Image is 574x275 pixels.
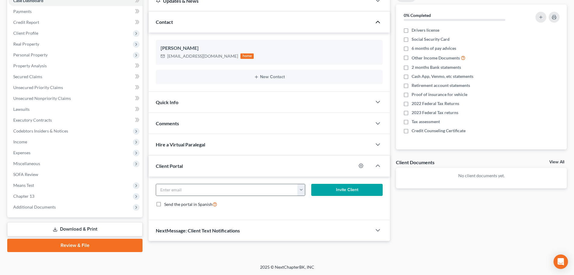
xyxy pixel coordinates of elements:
[13,193,34,199] span: Chapter 13
[156,99,178,105] span: Quick Info
[13,128,68,133] span: Codebtors Insiders & Notices
[554,254,568,269] div: Open Intercom Messenger
[13,150,30,155] span: Expenses
[7,239,143,252] a: Review & File
[13,63,47,68] span: Property Analysis
[412,55,460,61] span: Other Income Documents
[8,71,143,82] a: Secured Claims
[7,222,143,236] a: Download & Print
[13,52,48,57] span: Personal Property
[412,45,456,51] span: 6 months of pay advices
[156,120,179,126] span: Comments
[13,9,32,14] span: Payments
[8,93,143,104] a: Unsecured Nonpriority Claims
[13,183,34,188] span: Means Test
[412,82,470,88] span: Retirement account statements
[401,173,562,179] p: No client documents yet.
[161,45,378,52] div: [PERSON_NAME]
[13,20,39,25] span: Credit Report
[167,53,238,59] div: [EMAIL_ADDRESS][DOMAIN_NAME]
[13,172,38,177] span: SOFA Review
[13,161,40,166] span: Miscellaneous
[8,115,143,126] a: Executory Contracts
[240,53,254,59] div: home
[8,104,143,115] a: Lawsuits
[13,139,27,144] span: Income
[164,202,212,207] span: Send the portal in Spanish
[412,27,439,33] span: Drivers license
[13,30,38,36] span: Client Profile
[156,184,298,196] input: Enter email
[13,41,39,46] span: Real Property
[8,17,143,28] a: Credit Report
[412,101,459,107] span: 2022 Federal Tax Returns
[549,160,564,164] a: View All
[161,75,378,79] button: New Contact
[156,19,173,25] span: Contact
[412,110,458,116] span: 2023 Federal Tax returns
[311,184,383,196] button: Invite Client
[13,204,56,209] span: Additional Documents
[156,142,205,147] span: Hire a Virtual Paralegal
[8,60,143,71] a: Property Analysis
[13,117,52,123] span: Executory Contracts
[8,6,143,17] a: Payments
[412,128,466,134] span: Credit Counseling Certificate
[156,228,240,233] span: NextMessage: Client Text Notifications
[13,96,71,101] span: Unsecured Nonpriority Claims
[404,13,431,18] strong: 0% Completed
[412,119,440,125] span: Tax assessment
[8,169,143,180] a: SOFA Review
[156,163,183,169] span: Client Portal
[13,107,30,112] span: Lawsuits
[412,36,450,42] span: Social Security Card
[412,64,461,70] span: 2 months Bank statements
[8,82,143,93] a: Unsecured Priority Claims
[412,73,473,79] span: Cash App, Venmo, etc statements
[396,159,434,165] div: Client Documents
[13,85,63,90] span: Unsecured Priority Claims
[115,264,459,275] div: 2025 © NextChapterBK, INC
[13,74,42,79] span: Secured Claims
[412,91,467,98] span: Proof of insurance for vehicle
